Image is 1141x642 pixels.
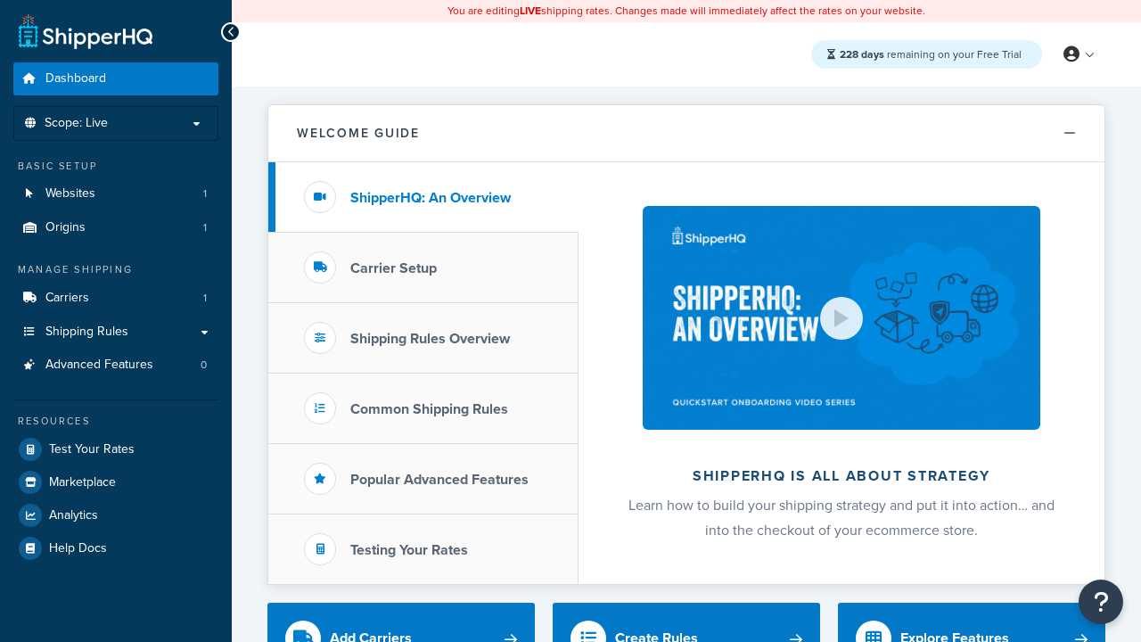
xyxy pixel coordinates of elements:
[1079,580,1123,624] button: Open Resource Center
[350,190,511,206] h3: ShipperHQ: An Overview
[13,466,218,498] a: Marketplace
[628,495,1055,540] span: Learn how to build your shipping strategy and put it into action… and into the checkout of your e...
[13,62,218,95] a: Dashboard
[520,3,541,19] b: LIVE
[45,220,86,235] span: Origins
[45,186,95,202] span: Websites
[13,282,218,315] li: Carriers
[13,211,218,244] a: Origins1
[45,325,128,340] span: Shipping Rules
[13,414,218,429] div: Resources
[350,472,529,488] h3: Popular Advanced Features
[840,46,884,62] strong: 228 days
[297,127,420,140] h2: Welcome Guide
[268,105,1104,162] button: Welcome Guide
[49,475,116,490] span: Marketplace
[203,186,207,202] span: 1
[350,542,468,558] h3: Testing Your Rates
[350,401,508,417] h3: Common Shipping Rules
[13,282,218,315] a: Carriers1
[49,442,135,457] span: Test Your Rates
[13,177,218,210] a: Websites1
[45,71,106,86] span: Dashboard
[13,211,218,244] li: Origins
[840,46,1022,62] span: remaining on your Free Trial
[13,159,218,174] div: Basic Setup
[45,116,108,131] span: Scope: Live
[13,316,218,349] a: Shipping Rules
[350,260,437,276] h3: Carrier Setup
[13,499,218,531] a: Analytics
[350,331,510,347] h3: Shipping Rules Overview
[13,262,218,277] div: Manage Shipping
[13,532,218,564] a: Help Docs
[49,508,98,523] span: Analytics
[203,220,207,235] span: 1
[45,358,153,373] span: Advanced Features
[13,349,218,382] li: Advanced Features
[45,291,89,306] span: Carriers
[643,206,1040,430] img: ShipperHQ is all about strategy
[13,433,218,465] a: Test Your Rates
[203,291,207,306] span: 1
[13,349,218,382] a: Advanced Features0
[626,468,1057,484] h2: ShipperHQ is all about strategy
[49,541,107,556] span: Help Docs
[13,177,218,210] li: Websites
[201,358,207,373] span: 0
